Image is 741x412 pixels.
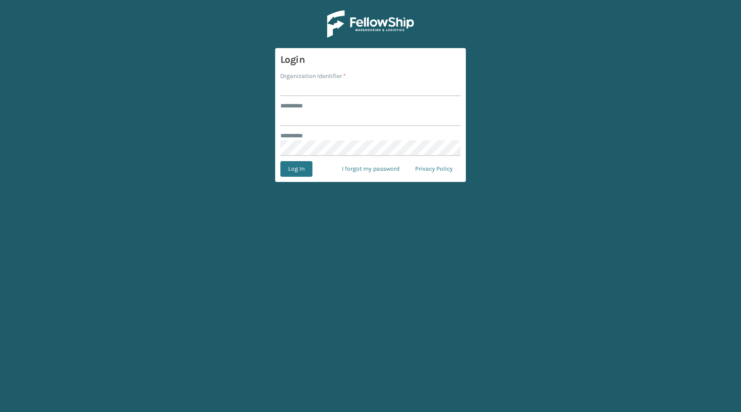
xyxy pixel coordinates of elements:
img: Logo [327,10,414,38]
a: I forgot my password [334,161,407,177]
label: Organization Identifier [280,71,346,81]
a: Privacy Policy [407,161,461,177]
button: Log In [280,161,312,177]
h3: Login [280,53,461,66]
